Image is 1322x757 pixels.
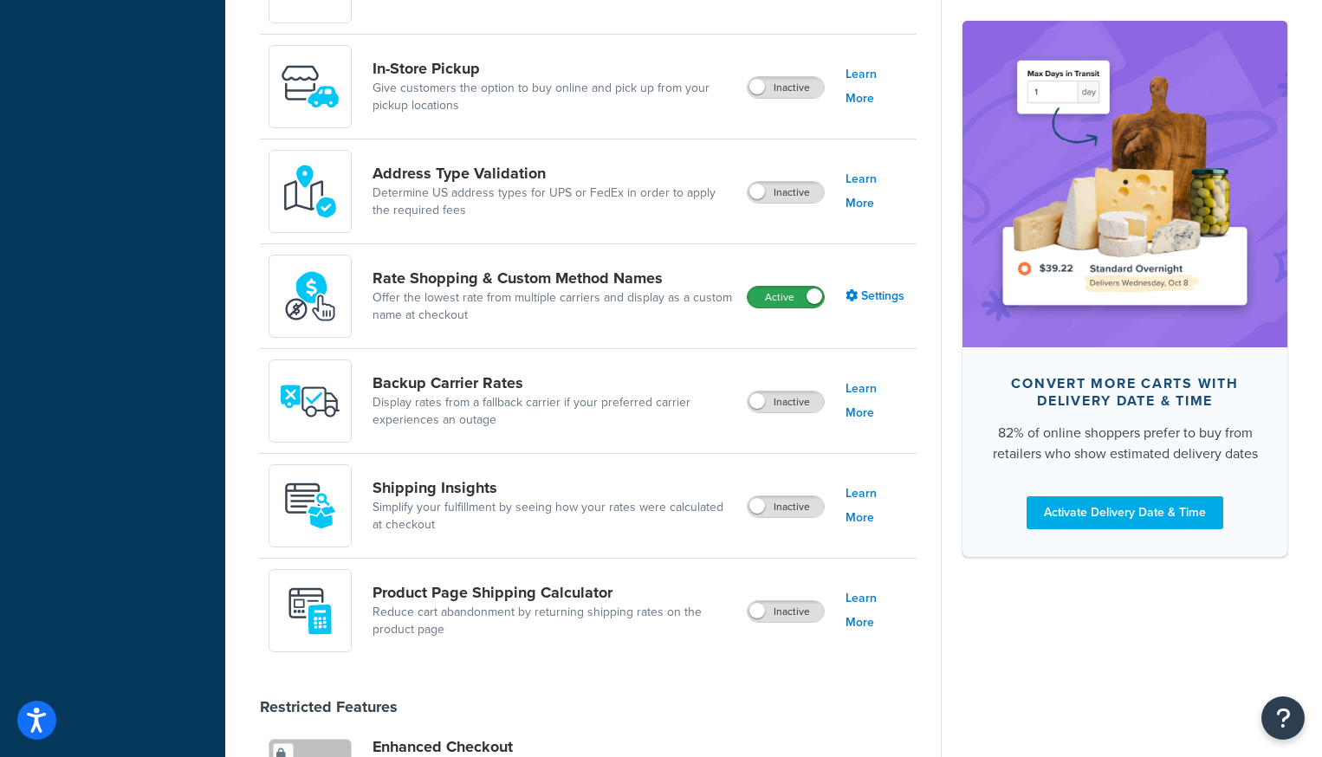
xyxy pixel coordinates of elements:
div: 82% of online shoppers prefer to buy from retailers who show estimated delivery dates [990,422,1260,463]
img: wfgcfpwTIucLEAAAAASUVORK5CYII= [280,56,340,117]
a: Activate Delivery Date & Time [1027,495,1223,528]
a: Learn More [846,377,908,425]
label: Inactive [748,77,824,98]
a: Give customers the option to buy online and pick up from your pickup locations [373,80,733,114]
img: icon-duo-feat-rate-shopping-ecdd8bed.png [280,266,340,327]
label: Inactive [748,496,824,517]
button: Open Resource Center [1261,696,1305,740]
div: Convert more carts with delivery date & time [990,374,1260,409]
a: In-Store Pickup [373,59,733,78]
a: Product Page Shipping Calculator [373,583,733,602]
a: Learn More [846,167,908,216]
img: kIG8fy0lQAAAABJRU5ErkJggg== [280,161,340,222]
a: Learn More [846,482,908,530]
a: Address Type Validation [373,164,733,183]
a: Backup Carrier Rates [373,373,733,392]
label: Inactive [748,391,824,412]
a: Shipping Insights [373,478,733,497]
a: Reduce cart abandonment by returning shipping rates on the product page [373,604,733,638]
label: Inactive [748,182,824,203]
img: +D8d0cXZM7VpdAAAAAElFTkSuQmCC [280,580,340,641]
a: Simplify your fulfillment by seeing how your rates were calculated at checkout [373,499,733,534]
a: Rate Shopping & Custom Method Names [373,269,733,288]
a: Determine US address types for UPS or FedEx in order to apply the required fees [373,184,733,219]
a: Offer the lowest rate from multiple carriers and display as a custom name at checkout [373,289,733,324]
label: Active [748,287,824,307]
a: Settings [846,284,908,308]
label: Inactive [748,601,824,622]
a: Learn More [846,586,908,635]
div: Restricted Features [260,697,398,716]
img: Acw9rhKYsOEjAAAAAElFTkSuQmCC [280,476,340,536]
a: Enhanced Checkout [373,737,735,756]
a: Learn More [846,62,908,111]
a: Display rates from a fallback carrier if your preferred carrier experiences an outage [373,394,733,429]
img: icon-duo-feat-backup-carrier-4420b188.png [280,371,340,431]
img: feature-image-ddt-36eae7f7280da8017bfb280eaccd9c446f90b1fe08728e4019434db127062ab4.png [988,47,1261,320]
